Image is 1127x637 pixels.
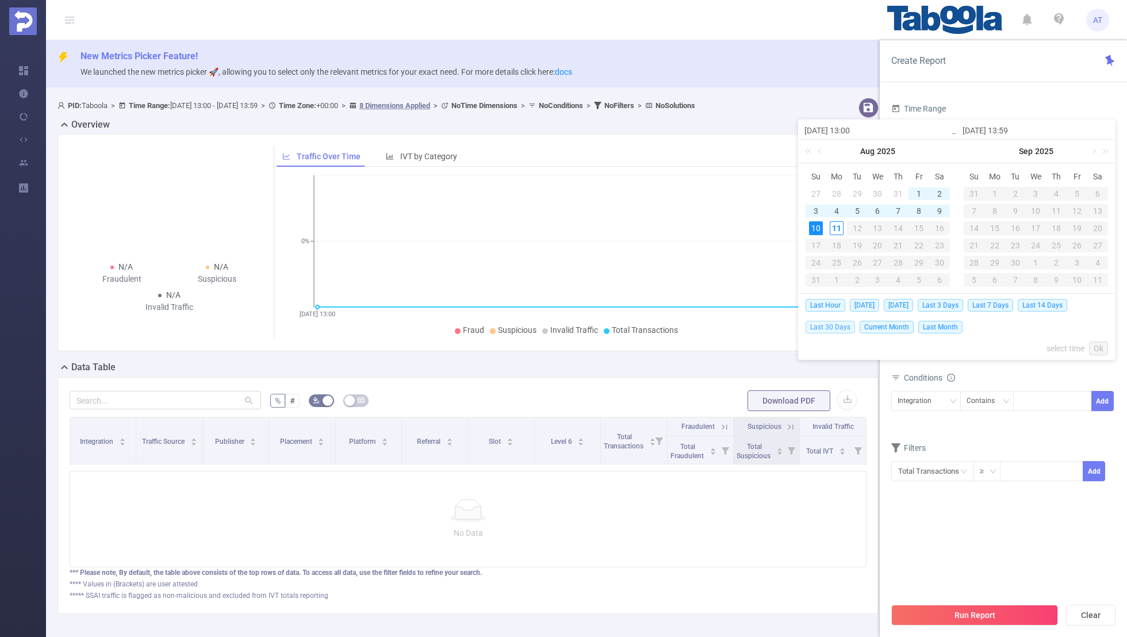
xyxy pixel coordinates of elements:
[119,436,126,443] div: Sort
[68,101,82,110] b: PID:
[120,436,126,440] i: icon: caret-up
[929,273,950,287] div: 6
[826,273,847,287] div: 1
[1067,220,1087,237] td: September 19, 2025
[929,239,950,252] div: 23
[912,187,926,201] div: 1
[806,273,826,287] div: 31
[71,118,110,132] h2: Overview
[859,140,876,163] a: Aug
[166,290,181,300] span: N/A
[908,185,929,202] td: August 1, 2025
[812,423,854,431] span: Invalid Traffic
[57,52,69,63] i: icon: thunderbolt
[80,67,572,76] span: We launched the new metrics picker 🚀, allowing you to select only the relevant metrics for your e...
[604,433,645,450] span: Total Transactions
[129,101,170,110] b: Time Range:
[1067,221,1087,235] div: 19
[1005,168,1026,185] th: Tue
[984,202,1005,220] td: September 8, 2025
[279,101,316,110] b: Time Zone:
[847,254,868,271] td: August 26, 2025
[108,101,118,110] span: >
[826,271,847,289] td: September 1, 2025
[649,436,656,443] div: Sort
[826,254,847,271] td: August 25, 2025
[1026,202,1046,220] td: September 10, 2025
[815,140,826,163] a: Previous month (PageUp)
[1087,185,1108,202] td: September 6, 2025
[964,254,984,271] td: September 28, 2025
[577,436,584,443] div: Sort
[1046,256,1067,270] div: 2
[847,273,868,287] div: 2
[964,271,984,289] td: October 5, 2025
[929,171,950,182] span: Sa
[1087,254,1108,271] td: October 4, 2025
[868,202,888,220] td: August 6, 2025
[386,152,394,160] i: icon: bar-chart
[806,237,826,254] td: August 17, 2025
[847,237,868,254] td: August 19, 2025
[964,237,984,254] td: September 21, 2025
[929,202,950,220] td: August 9, 2025
[826,239,847,252] div: 18
[963,124,1109,137] input: End date
[847,239,868,252] div: 19
[1005,256,1026,270] div: 30
[806,256,826,270] div: 24
[830,187,844,201] div: 28
[984,204,1005,218] div: 8
[868,221,888,235] div: 13
[400,152,457,161] span: IVT by Category
[1026,168,1046,185] th: Wed
[1089,341,1108,355] a: Ok
[908,220,929,237] td: August 15, 2025
[967,392,1003,410] div: Contains
[1091,391,1114,411] button: Add
[908,168,929,185] th: Fri
[964,221,984,235] div: 14
[964,185,984,202] td: August 31, 2025
[1067,254,1087,271] td: October 3, 2025
[1067,185,1087,202] td: September 5, 2025
[891,104,946,113] span: Time Range
[681,423,715,431] span: Fraudulent
[806,171,826,182] span: Su
[826,202,847,220] td: August 4, 2025
[806,321,855,333] span: Last 30 Days
[446,436,453,443] div: Sort
[1003,398,1010,406] i: icon: down
[888,168,908,185] th: Thu
[1067,237,1087,254] td: September 26, 2025
[904,373,955,382] span: Conditions
[860,321,914,333] span: Current Month
[891,204,905,218] div: 7
[290,396,295,405] span: #
[888,254,908,271] td: August 28, 2025
[933,204,946,218] div: 9
[1046,271,1067,289] td: October 9, 2025
[826,220,847,237] td: August 11, 2025
[908,171,929,182] span: Fr
[984,185,1005,202] td: September 1, 2025
[806,239,826,252] div: 17
[498,325,536,335] span: Suspicious
[1026,239,1046,252] div: 24
[809,221,823,235] div: 10
[984,221,1005,235] div: 15
[891,187,905,201] div: 31
[80,51,198,62] span: New Metrics Picker Feature!
[57,102,68,109] i: icon: user
[990,468,996,476] i: icon: down
[634,101,645,110] span: >
[984,273,1005,287] div: 6
[847,271,868,289] td: September 2, 2025
[430,101,441,110] span: >
[806,168,826,185] th: Sun
[1096,140,1111,163] a: Next year (Control + right)
[809,187,823,201] div: 27
[578,436,584,440] i: icon: caret-up
[70,391,261,409] input: Search...
[1067,187,1087,201] div: 5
